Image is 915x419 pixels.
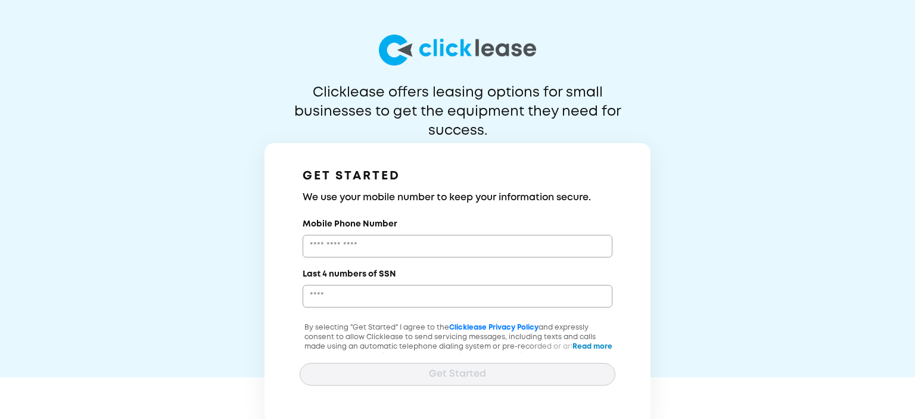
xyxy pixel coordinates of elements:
[449,324,539,331] a: Clicklease Privacy Policy
[303,268,396,280] label: Last 4 numbers of SSN
[265,83,650,122] p: Clicklease offers leasing options for small businesses to get the equipment they need for success.
[303,167,612,186] h1: GET STARTED
[379,35,536,66] img: logo-larg
[300,323,615,380] p: By selecting "Get Started" I agree to the and expressly consent to allow Clicklease to send servi...
[303,191,612,205] h3: We use your mobile number to keep your information secure.
[303,218,397,230] label: Mobile Phone Number
[300,363,615,386] button: Get Started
